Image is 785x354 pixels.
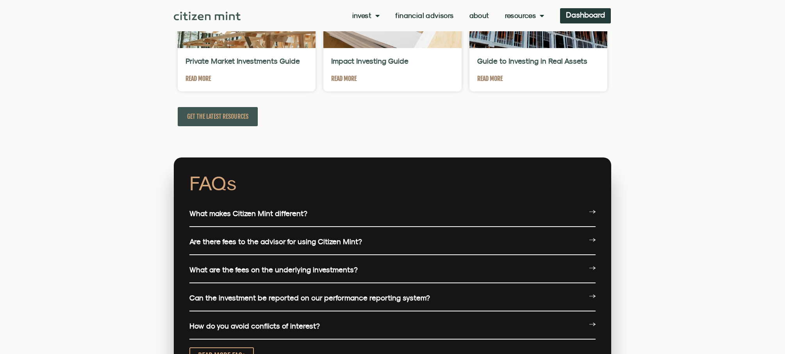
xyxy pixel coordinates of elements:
a: Read more about Impact Investing Guide [331,74,357,84]
a: Are there fees to the advisor for using Citizen Mint? [189,237,362,246]
a: Read more about Guide to Investing in Real Assets [477,74,503,84]
a: What makes Citizen Mint different? [189,209,307,218]
img: Citizen Mint [174,12,241,20]
div: What are the fees on the underlying investments? [189,257,596,283]
a: How do you avoid conflicts of interest? [189,322,320,330]
div: Are there fees to the advisor for using Citizen Mint? [189,229,596,255]
a: Invest [352,12,380,20]
a: Guide to Investing in Real Assets [477,57,587,65]
a: GET THE LATEST RESOURCES [178,107,258,126]
a: Resources [505,12,544,20]
h2: FAQs [189,173,596,193]
nav: Menu [352,12,544,20]
a: Dashboard [560,8,611,23]
a: What are the fees on the underlying investments? [189,265,358,274]
a: Financial Advisors [395,12,453,20]
a: About [469,12,489,20]
a: Can the investment be reported on our performance reporting system? [189,293,430,302]
a: Private Market Investments Guide [186,57,300,65]
div: What makes Citizen Mint different? [189,201,596,227]
span: GET THE LATEST RESOURCES [187,112,248,122]
a: Read more about Private Market Investments Guide [186,74,211,84]
div: Can the investment be reported on our performance reporting system? [189,285,596,311]
div: How do you avoid conflicts of interest? [189,313,596,340]
a: Impact Investing Guide [331,57,409,65]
